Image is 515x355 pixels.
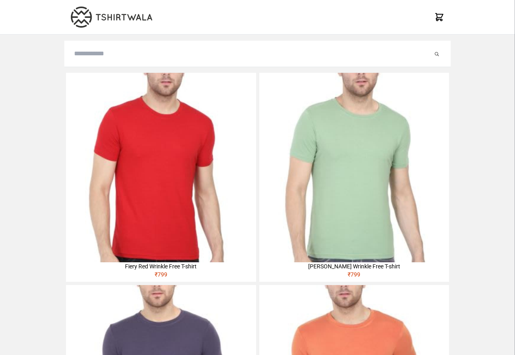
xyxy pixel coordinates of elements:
[71,7,152,28] img: TW-LOGO-400-104.png
[259,73,449,262] img: 4M6A2211-320x320.jpg
[259,270,449,282] div: ₹ 799
[66,262,256,270] div: Fiery Red Wrinkle Free T-shirt
[66,73,256,262] img: 4M6A2225-320x320.jpg
[259,73,449,282] a: [PERSON_NAME] Wrinkle Free T-shirt₹799
[66,270,256,282] div: ₹ 799
[259,262,449,270] div: [PERSON_NAME] Wrinkle Free T-shirt
[433,49,441,59] button: Submit your search query.
[66,73,256,282] a: Fiery Red Wrinkle Free T-shirt₹799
